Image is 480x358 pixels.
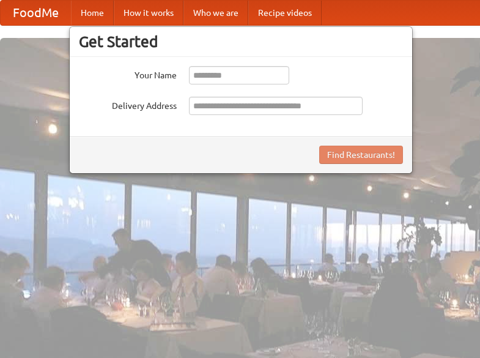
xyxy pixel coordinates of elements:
[114,1,183,25] a: How it works
[248,1,322,25] a: Recipe videos
[71,1,114,25] a: Home
[79,66,177,81] label: Your Name
[319,146,403,164] button: Find Restaurants!
[1,1,71,25] a: FoodMe
[79,32,403,51] h3: Get Started
[183,1,248,25] a: Who we are
[79,97,177,112] label: Delivery Address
